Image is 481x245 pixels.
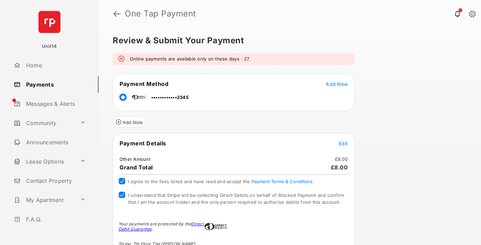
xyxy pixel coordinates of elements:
[125,10,196,18] strong: One Tap Payment
[11,57,99,74] a: Home
[331,164,348,171] span: £8.00
[11,115,77,131] a: Community
[326,81,348,87] span: Add New
[11,211,99,227] a: F.A.Q.
[120,140,166,147] span: Payment Details
[128,179,313,184] span: I agree to the fees listed and have read and accept the
[339,140,348,147] button: Edit
[11,134,99,151] a: Announcements
[339,141,348,146] span: Edit
[119,221,204,232] a: Direct Debit Guarantee
[113,36,462,45] h5: Review & Submit Your Payment
[11,192,77,208] a: My Apartment
[251,179,313,184] button: I agree to the fees listed and have read and accept the
[113,116,146,127] button: Add Note
[151,94,189,100] span: ••••••••••••2345
[119,221,204,232] div: Your payments are protected by the .
[335,156,348,162] td: £8.00
[11,172,99,189] a: Contact Property
[120,164,153,171] span: Grand Total
[120,80,168,87] span: Payment Method
[130,56,250,63] em: Online payments are available only on these days : 27.
[42,43,57,50] p: Unit14
[11,153,77,170] a: Lease Options
[11,96,99,112] a: Messages & Alerts
[128,192,344,205] span: I understand that Stripe will be collecting Direct Debits on behalf of Blocked Payment and confir...
[119,156,151,162] td: Other Amount
[11,76,99,93] a: Payments
[326,80,348,87] button: Add New
[38,11,60,33] img: svg+xml;base64,PHN2ZyB4bWxucz0iaHR0cDovL3d3dy53My5vcmcvMjAwMC9zdmciIHdpZHRoPSI2NCIgaGVpZ2h0PSI2NC...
